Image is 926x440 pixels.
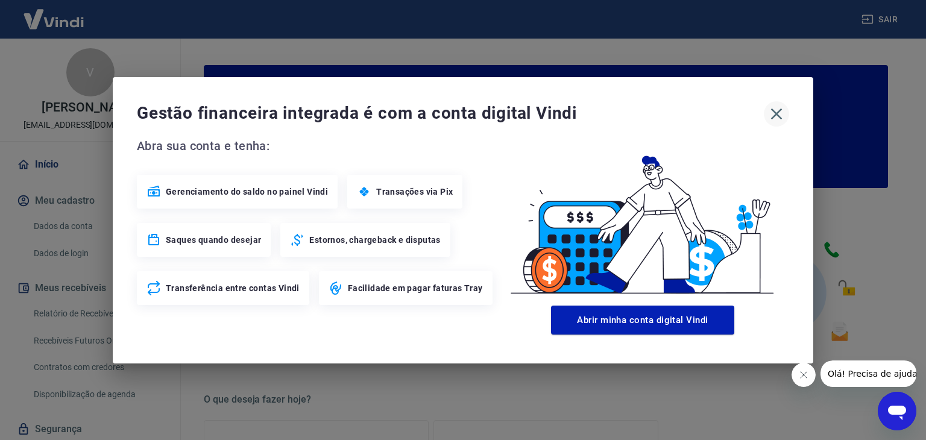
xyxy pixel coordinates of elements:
iframe: Mensagem da empresa [820,360,916,387]
span: Facilidade em pagar faturas Tray [348,282,483,294]
span: Saques quando desejar [166,234,261,246]
img: Good Billing [496,136,789,301]
span: Abra sua conta e tenha: [137,136,496,156]
span: Transações via Pix [376,186,453,198]
iframe: Botão para abrir a janela de mensagens [878,392,916,430]
span: Gestão financeira integrada é com a conta digital Vindi [137,101,764,125]
button: Abrir minha conta digital Vindi [551,306,734,335]
span: Estornos, chargeback e disputas [309,234,440,246]
span: Transferência entre contas Vindi [166,282,300,294]
span: Gerenciamento do saldo no painel Vindi [166,186,328,198]
span: Olá! Precisa de ajuda? [7,8,101,18]
iframe: Fechar mensagem [792,363,816,387]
